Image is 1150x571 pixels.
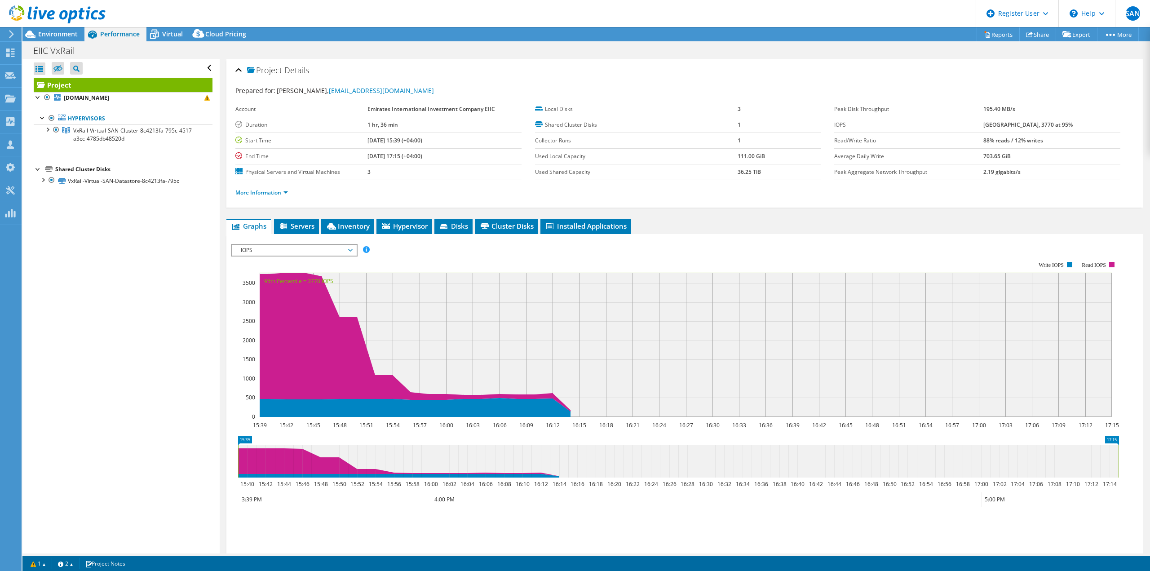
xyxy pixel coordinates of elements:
[367,152,422,160] b: [DATE] 17:15 (+04:00)
[34,92,212,104] a: [DOMAIN_NAME]
[479,221,534,230] span: Cluster Disks
[732,421,746,429] text: 16:33
[284,65,309,75] span: Details
[264,277,333,285] text: 95th Percentile = 3770 IOPS
[314,480,328,488] text: 15:48
[1019,27,1056,41] a: Share
[1126,6,1140,21] span: SAN
[38,30,78,38] span: Environment
[681,480,694,488] text: 16:28
[983,105,1015,113] b: 195.40 MB/s
[553,480,566,488] text: 16:14
[977,27,1020,41] a: Reports
[827,480,841,488] text: 16:44
[572,421,586,429] text: 16:15
[235,152,367,161] label: End Time
[1039,262,1064,268] text: Write IOPS
[1097,27,1139,41] a: More
[993,480,1007,488] text: 17:02
[516,480,530,488] text: 16:10
[983,121,1073,128] b: [GEOGRAPHIC_DATA], 3770 at 95%
[367,105,495,113] b: Emirates International Investment Company EIIC
[834,152,983,161] label: Average Daily Write
[546,421,560,429] text: 16:12
[253,421,267,429] text: 15:39
[329,86,434,95] a: [EMAIL_ADDRESS][DOMAIN_NAME]
[439,421,453,429] text: 16:00
[1066,480,1080,488] text: 17:10
[1070,9,1078,18] svg: \n
[652,421,666,429] text: 16:24
[754,480,768,488] text: 16:36
[252,413,255,421] text: 0
[1056,27,1097,41] a: Export
[386,421,400,429] text: 15:54
[956,480,970,488] text: 16:58
[834,168,983,177] label: Peak Aggregate Network Throughput
[1025,421,1039,429] text: 17:06
[497,480,511,488] text: 16:08
[983,168,1021,176] b: 2.19 gigabits/s
[34,124,212,144] a: VxRail-Virtual-SAN-Cluster-8c4213fa-795c-4517-a3cc-4785db48520d
[736,480,750,488] text: 16:34
[983,137,1043,144] b: 88% reads / 12% writes
[1052,421,1066,429] text: 17:09
[243,375,255,382] text: 1000
[791,480,805,488] text: 16:40
[73,127,194,142] span: VxRail-Virtual-SAN-Cluster-8c4213fa-795c-4517-a3cc-4785db48520d
[738,152,765,160] b: 111.00 GiB
[864,480,878,488] text: 16:48
[773,480,787,488] text: 16:38
[466,421,480,429] text: 16:03
[235,105,367,114] label: Account
[235,136,367,145] label: Start Time
[460,480,474,488] text: 16:04
[892,421,906,429] text: 16:51
[1084,480,1098,488] text: 17:12
[64,94,109,102] b: [DOMAIN_NAME]
[205,30,246,38] span: Cloud Pricing
[442,480,456,488] text: 16:02
[983,152,1011,160] b: 703.65 GiB
[883,480,897,488] text: 16:50
[279,421,293,429] text: 15:42
[231,221,266,230] span: Graphs
[938,480,951,488] text: 16:56
[332,480,346,488] text: 15:50
[919,480,933,488] text: 16:54
[599,421,613,429] text: 16:18
[367,137,422,144] b: [DATE] 15:39 (+04:00)
[259,480,273,488] text: 15:42
[406,480,420,488] text: 15:58
[535,168,738,177] label: Used Shared Capacity
[381,221,428,230] span: Hypervisor
[439,221,468,230] span: Disks
[644,480,658,488] text: 16:24
[279,221,314,230] span: Servers
[479,480,493,488] text: 16:06
[359,421,373,429] text: 15:51
[333,421,347,429] text: 15:48
[1105,421,1119,429] text: 17:15
[235,168,367,177] label: Physical Servers and Virtual Machines
[534,480,548,488] text: 16:12
[717,480,731,488] text: 16:32
[162,30,183,38] span: Virtual
[545,221,627,230] span: Installed Applications
[246,394,255,401] text: 500
[738,121,741,128] b: 1
[1079,421,1092,429] text: 17:12
[974,480,988,488] text: 17:00
[100,30,140,38] span: Performance
[812,421,826,429] text: 16:42
[79,558,132,569] a: Project Notes
[243,279,255,287] text: 3500
[1048,480,1062,488] text: 17:08
[535,152,738,161] label: Used Local Capacity
[1011,480,1025,488] text: 17:04
[972,421,986,429] text: 17:00
[626,480,640,488] text: 16:22
[243,317,255,325] text: 2500
[247,66,282,75] span: Project
[834,120,983,129] label: IOPS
